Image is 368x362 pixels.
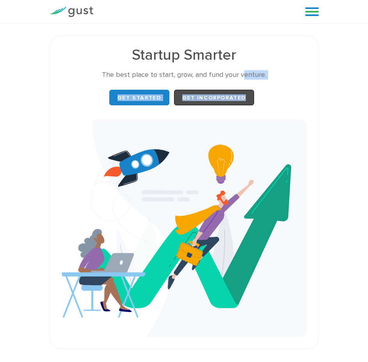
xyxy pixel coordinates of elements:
a: Get Started [109,90,169,105]
a: Get Incorporated [174,90,254,105]
h1: Startup Smarter [62,48,307,62]
img: Gust Logo [50,7,93,17]
div: The best place to start, grow, and fund your venture. [62,70,307,80]
img: Startup Smarter Hero [62,119,307,337]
